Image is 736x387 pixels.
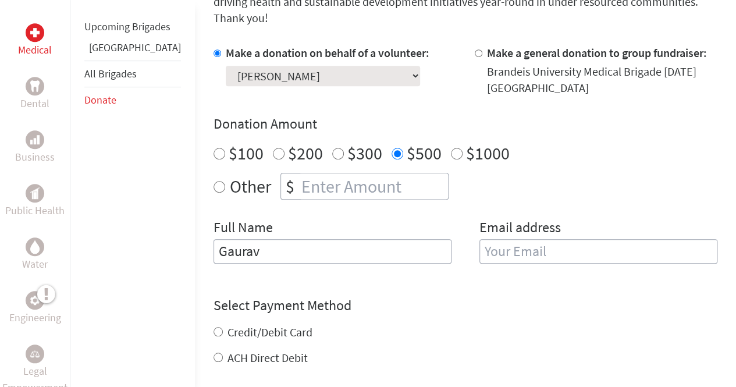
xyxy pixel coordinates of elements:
p: Engineering [9,310,61,326]
label: $200 [288,142,323,164]
p: Business [15,149,55,165]
div: Engineering [26,291,44,310]
img: Legal Empowerment [30,350,40,357]
img: Public Health [30,187,40,199]
img: Engineering [30,296,40,305]
label: Other [230,173,271,200]
div: Legal Empowerment [26,345,44,363]
p: Medical [18,42,52,58]
img: Water [30,240,40,253]
a: MedicalMedical [18,23,52,58]
div: Water [26,237,44,256]
h4: Donation Amount [214,115,717,133]
div: $ [281,173,299,199]
label: Email address [479,218,561,239]
input: Enter Amount [299,173,448,199]
p: Dental [20,95,49,112]
a: All Brigades [84,67,137,80]
a: BusinessBusiness [15,130,55,165]
a: Public HealthPublic Health [5,184,65,219]
li: All Brigades [84,61,181,87]
p: Public Health [5,203,65,219]
p: Water [22,256,48,272]
li: Belize [84,40,181,61]
label: Make a general donation to group fundraiser: [487,45,707,60]
img: Business [30,135,40,144]
a: [GEOGRAPHIC_DATA] [89,41,181,54]
li: Upcoming Brigades [84,14,181,40]
img: Medical [30,28,40,37]
img: Dental [30,80,40,91]
label: Full Name [214,218,273,239]
label: Make a donation on behalf of a volunteer: [226,45,429,60]
div: Business [26,130,44,149]
h4: Select Payment Method [214,296,717,315]
a: DentalDental [20,77,49,112]
li: Donate [84,87,181,113]
label: $300 [347,142,382,164]
div: Medical [26,23,44,42]
label: ACH Direct Debit [227,350,308,365]
div: Brandeis University Medical Brigade [DATE] [GEOGRAPHIC_DATA] [487,63,717,96]
input: Enter Full Name [214,239,451,264]
a: WaterWater [22,237,48,272]
label: Credit/Debit Card [227,325,312,339]
a: Upcoming Brigades [84,20,170,33]
div: Public Health [26,184,44,203]
label: $500 [407,142,442,164]
a: EngineeringEngineering [9,291,61,326]
input: Your Email [479,239,717,264]
div: Dental [26,77,44,95]
label: $100 [229,142,264,164]
a: Donate [84,93,116,106]
label: $1000 [466,142,510,164]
